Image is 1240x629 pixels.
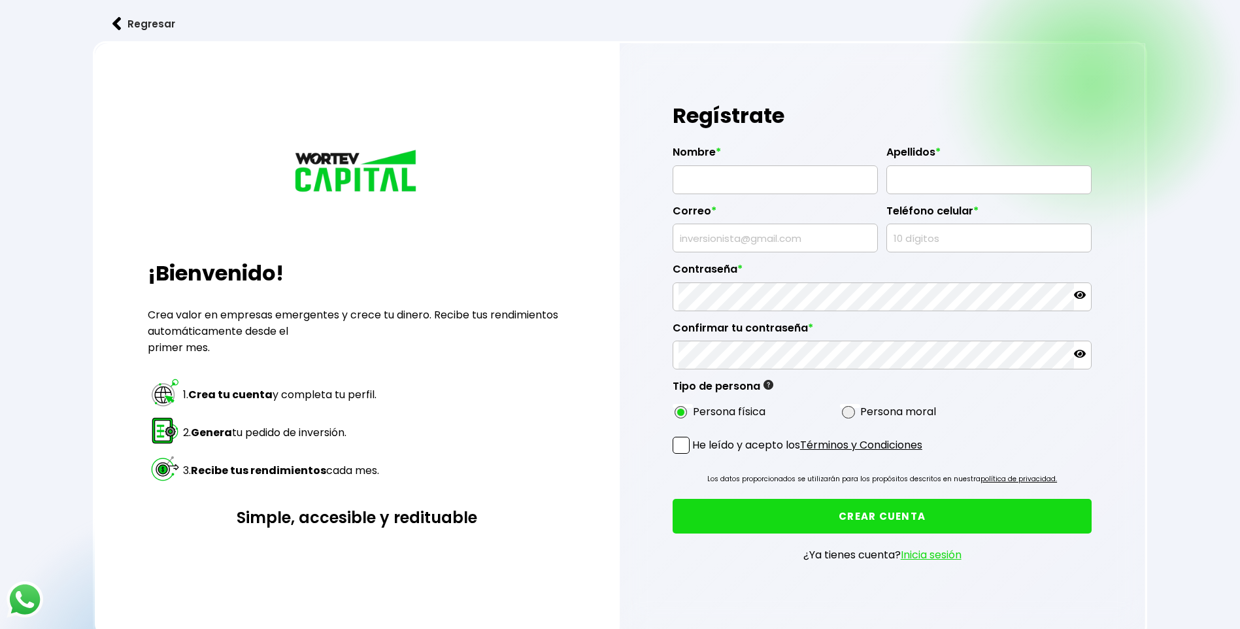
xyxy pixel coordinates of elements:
[693,403,765,420] label: Persona física
[673,263,1092,282] label: Contraseña
[148,506,567,529] h3: Simple, accesible y redituable
[980,474,1057,484] a: política de privacidad.
[673,146,878,165] label: Nombre
[673,96,1092,135] h1: Regístrate
[292,148,422,196] img: logo_wortev_capital
[150,415,180,446] img: paso 2
[692,437,922,453] p: He leído y acepto los
[763,380,773,390] img: gfR76cHglkPwleuBLjWdxeZVvX9Wp6JBDmjRYY8JYDQn16A2ICN00zLTgIroGa6qie5tIuWH7V3AapTKqzv+oMZsGfMUqL5JM...
[800,437,922,452] a: Términos y Condiciones
[886,146,1092,165] label: Apellidos
[148,307,567,356] p: Crea valor en empresas emergentes y crece tu dinero. Recibe tus rendimientos automáticamente desd...
[182,452,380,489] td: 3. cada mes.
[860,403,936,420] label: Persona moral
[673,322,1092,341] label: Confirmar tu contraseña
[191,425,232,440] strong: Genera
[182,415,380,451] td: 2. tu pedido de inversión.
[93,7,195,41] button: Regresar
[673,205,878,224] label: Correo
[182,377,380,413] td: 1. y completa tu perfil.
[150,377,180,408] img: paso 1
[886,205,1092,224] label: Teléfono celular
[150,453,180,484] img: paso 3
[673,499,1092,534] button: CREAR CUENTA
[188,387,273,402] strong: Crea tu cuenta
[892,224,1086,252] input: 10 dígitos
[673,380,773,399] label: Tipo de persona
[707,473,1057,486] p: Los datos proporcionados se utilizarán para los propósitos descritos en nuestra
[7,581,43,618] img: logos_whatsapp-icon.242b2217.svg
[93,7,1147,41] a: flecha izquierdaRegresar
[148,258,567,289] h2: ¡Bienvenido!
[191,463,326,478] strong: Recibe tus rendimientos
[803,547,962,563] p: ¿Ya tienes cuenta?
[112,17,122,31] img: flecha izquierda
[679,224,872,252] input: inversionista@gmail.com
[901,547,962,562] a: Inicia sesión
